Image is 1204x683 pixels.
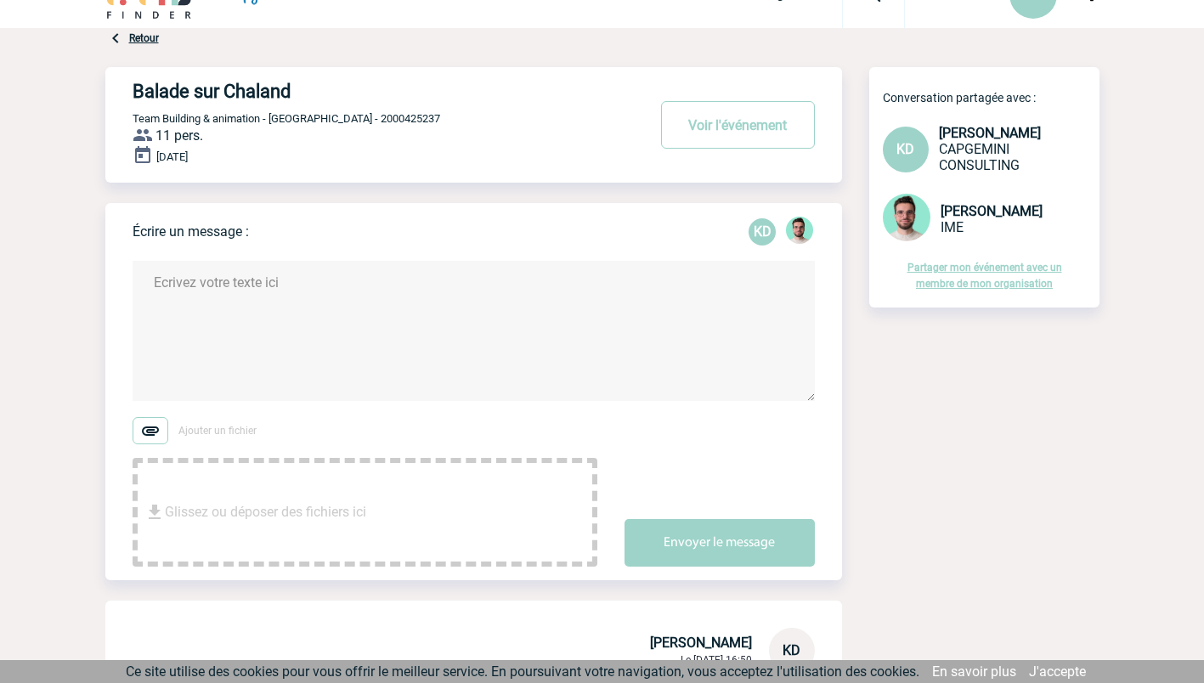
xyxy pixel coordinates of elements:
[1029,663,1086,680] a: J'accepte
[939,125,1041,141] span: [PERSON_NAME]
[939,141,1020,173] span: CAPGEMINI CONSULTING
[133,81,596,102] h4: Balade sur Chaland
[749,218,776,246] div: Ketty DANICAN
[932,663,1016,680] a: En savoir plus
[156,150,188,163] span: [DATE]
[907,262,1062,290] a: Partager mon événement avec un membre de mon organisation
[133,112,440,125] span: Team Building & animation - [GEOGRAPHIC_DATA] - 2000425237
[896,141,914,157] span: KD
[144,502,165,522] img: file_download.svg
[681,654,752,666] span: Le [DATE] 16:50
[155,127,203,144] span: 11 pers.
[783,642,800,658] span: KD
[625,519,815,567] button: Envoyer le message
[650,635,752,651] span: [PERSON_NAME]
[941,219,964,235] span: IME
[786,217,813,247] div: Benjamin ROLAND
[941,203,1043,219] span: [PERSON_NAME]
[883,194,930,241] img: 121547-2.png
[126,663,919,680] span: Ce site utilise des cookies pour vous offrir le meilleur service. En poursuivant votre navigation...
[786,217,813,244] img: 121547-2.png
[133,223,249,240] p: Écrire un message :
[129,32,159,44] a: Retour
[883,91,1099,104] p: Conversation partagée avec :
[165,470,366,555] span: Glissez ou déposer des fichiers ici
[661,101,815,149] button: Voir l'événement
[749,218,776,246] p: KD
[178,425,257,437] span: Ajouter un fichier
